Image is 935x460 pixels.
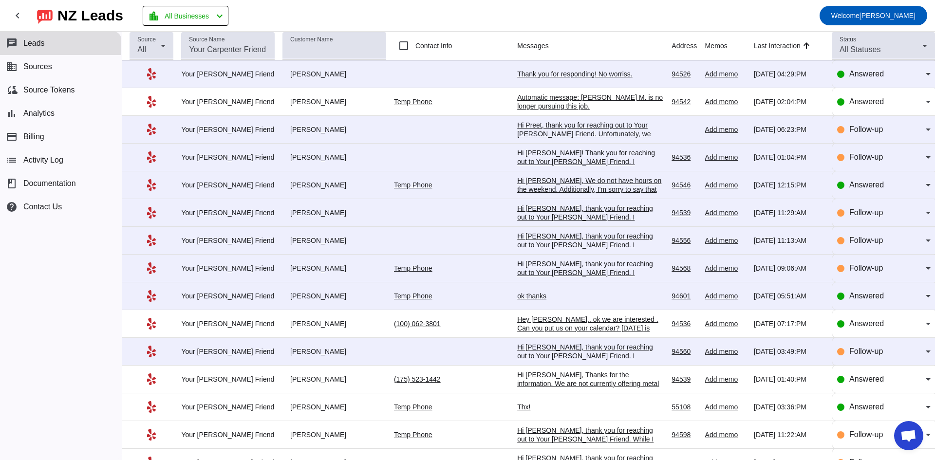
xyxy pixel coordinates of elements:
[394,403,432,411] a: Temp Phone
[754,347,824,356] div: [DATE] 03:49:PM
[672,97,697,106] div: 94542
[37,7,53,24] img: logo
[181,347,275,356] div: Your [PERSON_NAME] Friend
[705,319,746,328] div: Add memo
[282,236,386,245] div: [PERSON_NAME]
[181,319,275,328] div: Your [PERSON_NAME] Friend
[181,125,275,134] div: Your [PERSON_NAME] Friend
[181,208,275,217] div: Your [PERSON_NAME] Friend
[672,70,697,78] div: 94526
[672,236,697,245] div: 94556
[146,318,157,330] mat-icon: Yelp
[849,208,883,217] span: Follow-up
[146,373,157,385] mat-icon: Yelp
[849,153,883,161] span: Follow-up
[705,181,746,189] div: Add memo
[754,264,824,273] div: [DATE] 09:06:AM
[6,201,18,213] mat-icon: help
[181,181,275,189] div: Your [PERSON_NAME] Friend
[849,97,884,106] span: Answered
[672,292,697,300] div: 94601
[705,97,746,106] div: Add memo
[282,403,386,411] div: [PERSON_NAME]
[849,264,883,272] span: Follow-up
[6,84,18,96] mat-icon: cloud_sync
[23,109,55,118] span: Analytics
[6,154,18,166] mat-icon: list
[849,236,883,244] span: Follow-up
[148,10,160,22] mat-icon: location_city
[181,97,275,106] div: Your [PERSON_NAME] Friend
[849,70,884,78] span: Answered
[6,131,18,143] mat-icon: payment
[413,41,452,51] label: Contact Info
[394,292,432,300] a: Temp Phone
[57,9,123,22] div: NZ Leads
[705,347,746,356] div: Add memo
[23,179,76,188] span: Documentation
[282,70,386,78] div: [PERSON_NAME]
[282,264,386,273] div: [PERSON_NAME]
[705,430,746,439] div: Add memo
[672,181,697,189] div: 94546
[214,10,225,22] mat-icon: chevron_left
[282,97,386,106] div: [PERSON_NAME]
[894,421,923,450] a: Open chat
[146,207,157,219] mat-icon: Yelp
[146,235,157,246] mat-icon: Yelp
[23,62,52,71] span: Sources
[517,315,663,359] div: Hey [PERSON_NAME].. ok we are interested . Can you put us on your calendar? [DATE] is fine. thoug...
[146,68,157,80] mat-icon: Yelp
[146,401,157,413] mat-icon: Yelp
[517,343,663,395] div: Hi [PERSON_NAME], thank you for reaching out to Your [PERSON_NAME] Friend. I apologize, but inter...
[146,96,157,108] mat-icon: Yelp
[146,262,157,274] mat-icon: Yelp
[282,375,386,384] div: [PERSON_NAME]
[754,97,824,106] div: [DATE] 02:04:PM
[754,153,824,162] div: [DATE] 01:04:PM
[705,70,746,78] div: Add memo
[6,37,18,49] mat-icon: chat
[146,429,157,441] mat-icon: Yelp
[23,39,45,48] span: Leads
[181,236,275,245] div: Your [PERSON_NAME] Friend
[705,153,746,162] div: Add memo
[672,208,697,217] div: 94539
[517,176,663,211] div: Hi [PERSON_NAME], We do not have hours on the weekend. Additionally, I'm sorry to say that we are...
[181,153,275,162] div: Your [PERSON_NAME] Friend
[705,375,746,384] div: Add memo
[6,178,18,189] span: book
[705,264,746,273] div: Add memo
[189,37,224,43] mat-label: Source Name
[754,403,824,411] div: [DATE] 03:36:PM
[831,9,916,22] span: [PERSON_NAME]
[705,236,746,245] div: Add memo
[849,181,884,189] span: Answered
[754,292,824,300] div: [DATE] 05:51:AM
[517,148,663,201] div: Hi [PERSON_NAME]! Thank you for reaching out to Your [PERSON_NAME] Friend. I apologize, but we sp...
[672,375,697,384] div: 94539
[146,179,157,191] mat-icon: Yelp
[517,70,663,78] div: Thank you for responding! No worriss.
[282,153,386,162] div: [PERSON_NAME]
[849,347,883,355] span: Follow-up
[672,153,697,162] div: 94536
[282,319,386,328] div: [PERSON_NAME]
[517,32,672,60] th: Messages
[12,10,23,21] mat-icon: chevron_left
[849,430,883,439] span: Follow-up
[754,41,801,51] div: Last Interaction
[181,430,275,439] div: Your [PERSON_NAME] Friend
[282,125,386,134] div: [PERSON_NAME]
[849,319,884,328] span: Answered
[517,292,663,300] div: ok thanks
[394,98,432,106] a: Temp Phone
[754,125,824,134] div: [DATE] 06:23:PM
[146,151,157,163] mat-icon: Yelp
[137,37,156,43] mat-label: Source
[820,6,927,25] button: Welcome[PERSON_NAME]
[517,259,663,303] div: Hi [PERSON_NAME], thank you for reaching out to Your [PERSON_NAME] Friend. I apologize, but we sp...
[6,61,18,73] mat-icon: business
[143,6,228,26] button: All Businesses
[23,156,63,165] span: Activity Log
